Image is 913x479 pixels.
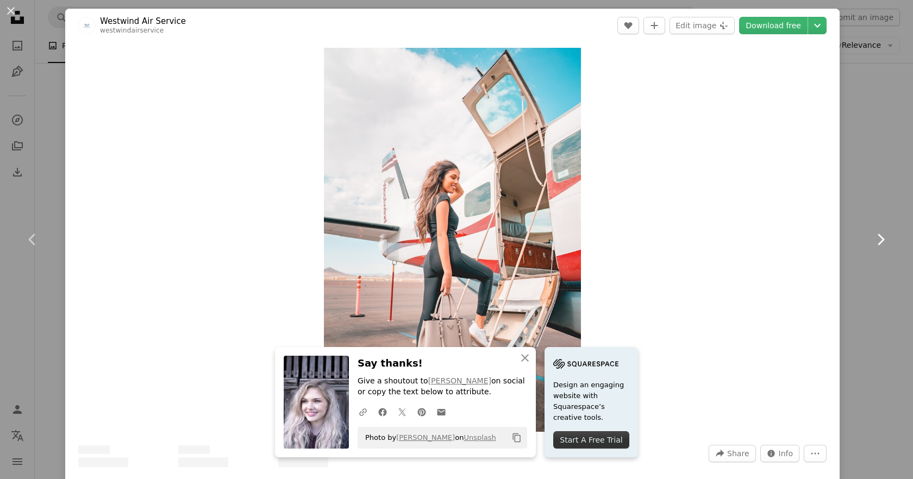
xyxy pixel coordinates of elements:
[808,17,827,34] button: Choose download size
[360,429,496,446] span: Photo by on
[358,356,527,371] h3: Say thanks!
[508,428,526,447] button: Copy to clipboard
[464,433,496,442] a: Unsplash
[78,457,128,467] span: ––– –––– ––––
[100,16,186,27] a: Westwind Air Service
[428,376,491,385] a: [PERSON_NAME]
[373,401,392,423] a: Share on Facebook
[545,347,638,457] a: Design an engaging website with Squarespace’s creative tools.Start A Free Trial
[739,17,808,34] a: Download free
[760,445,800,462] button: Stats about this image
[178,457,228,467] span: ––– –––– ––––
[779,445,793,462] span: Info
[643,17,665,34] button: Add to Collection
[392,401,412,423] a: Share on Twitter
[553,356,618,372] img: file-1705255347840-230a6ab5bca9image
[553,431,629,449] div: Start A Free Trial
[78,445,110,454] span: ––– –– ––
[432,401,451,423] a: Share over email
[100,27,164,34] a: westwindairservice
[617,17,639,34] button: Like
[324,48,580,432] img: woman in black lingerie sitting on white and red boat during daytime
[848,187,913,292] a: Next
[396,433,455,442] a: [PERSON_NAME]
[670,17,735,34] button: Edit image
[709,445,755,462] button: Share this image
[727,445,749,462] span: Share
[278,457,328,467] span: ––– –––– ––––
[412,401,432,423] a: Share on Pinterest
[324,48,580,432] button: Zoom in on this image
[804,445,827,462] button: More Actions
[178,445,210,454] span: ––– –– ––
[358,376,527,398] p: Give a shoutout to on social or copy the text below to attribute.
[78,17,96,34] img: Go to Westwind Air Service's profile
[553,380,629,423] span: Design an engaging website with Squarespace’s creative tools.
